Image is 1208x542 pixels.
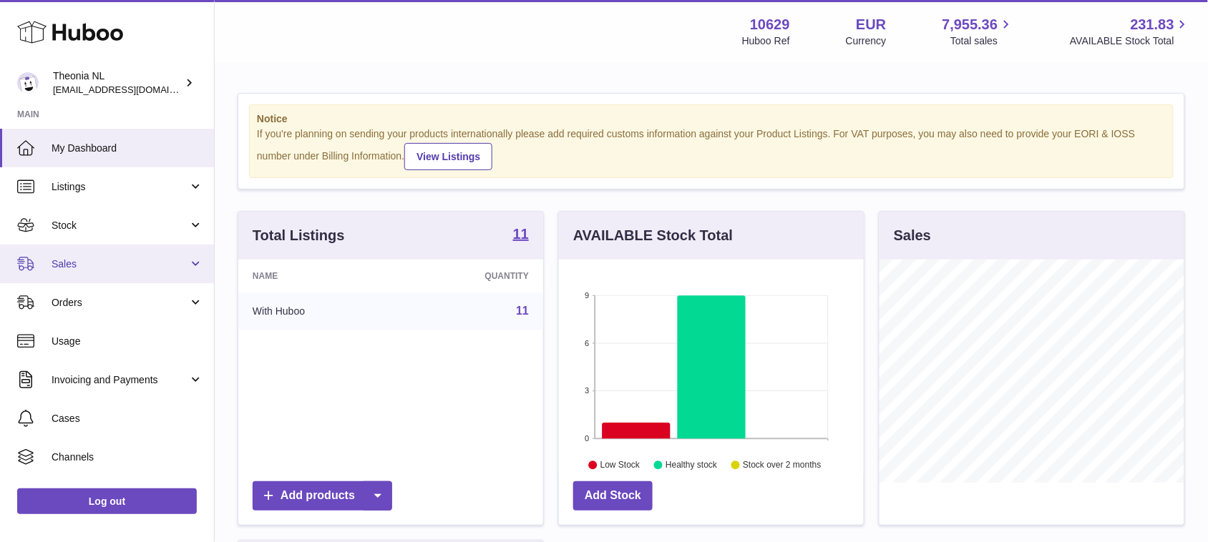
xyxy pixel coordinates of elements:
text: Healthy stock [666,460,718,470]
strong: 11 [513,227,529,241]
span: Invoicing and Payments [52,373,188,387]
h3: Total Listings [253,226,345,245]
img: info@wholesomegoods.eu [17,72,39,94]
span: AVAILABLE Stock Total [1070,34,1191,48]
text: 3 [585,386,589,395]
strong: EUR [856,15,886,34]
span: Cases [52,412,203,425]
span: Usage [52,335,203,348]
span: Stock [52,219,188,232]
a: 7,955.36 Total sales [942,15,1015,48]
span: Sales [52,257,188,271]
a: 11 [513,227,529,244]
a: Add products [253,481,392,511]
span: Orders [52,296,188,310]
strong: Notice [257,112,1166,126]
th: Quantity [399,260,543,292]
td: With Huboo [238,292,399,330]
text: 0 [585,434,589,443]
div: If you're planning on sending your products internationally please add required customs informati... [257,127,1166,170]
strong: 10629 [750,15,790,34]
span: 231.83 [1131,15,1174,34]
h3: Sales [894,226,931,245]
text: Low Stock [600,460,640,470]
h3: AVAILABLE Stock Total [573,226,733,245]
span: Listings [52,180,188,194]
text: 9 [585,291,589,300]
a: Add Stock [573,481,653,511]
span: Channels [52,450,203,464]
th: Name [238,260,399,292]
text: Stock over 2 months [743,460,821,470]
div: Currency [846,34,887,48]
a: View Listings [404,143,492,170]
a: Log out [17,488,197,514]
text: 6 [585,339,589,348]
div: Theonia NL [53,69,182,97]
span: Total sales [950,34,1014,48]
a: 231.83 AVAILABLE Stock Total [1070,15,1191,48]
span: 7,955.36 [942,15,998,34]
span: [EMAIL_ADDRESS][DOMAIN_NAME] [53,84,210,95]
span: My Dashboard [52,142,203,155]
div: Huboo Ref [742,34,790,48]
a: 11 [516,305,529,317]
